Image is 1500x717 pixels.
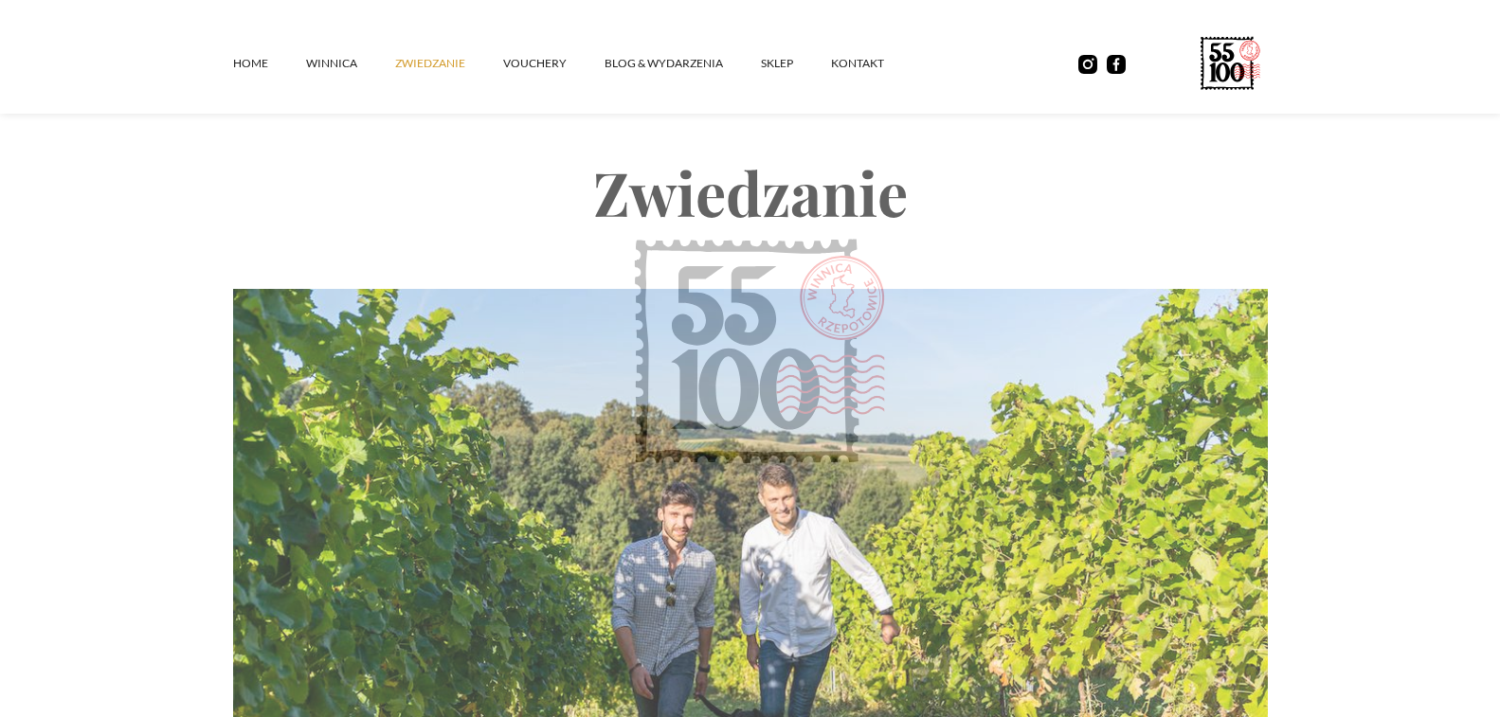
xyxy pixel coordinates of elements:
a: vouchery [503,35,605,92]
a: winnica [306,35,395,92]
a: Home [233,35,306,92]
a: ZWIEDZANIE [395,35,503,92]
a: Blog & Wydarzenia [605,35,761,92]
a: SKLEP [761,35,831,92]
a: kontakt [831,35,922,92]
